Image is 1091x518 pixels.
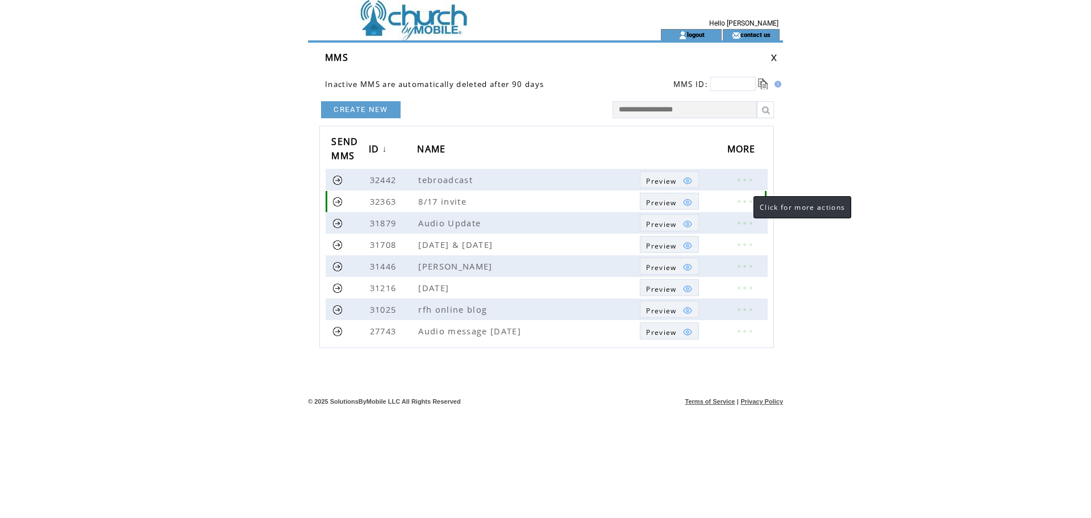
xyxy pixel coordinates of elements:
[418,239,495,250] span: [DATE] & [DATE]
[308,398,461,405] span: © 2025 SolutionsByMobile LLC All Rights Reserved
[418,304,490,315] span: rfh online blog
[640,279,698,296] a: Preview
[682,197,693,208] img: eye.png
[640,214,698,231] a: Preview
[640,236,698,253] a: Preview
[331,132,358,168] span: SEND MMS
[678,31,687,40] img: account_icon.gif
[682,176,693,186] img: eye.png
[369,139,390,160] a: ID↓
[737,398,739,405] span: |
[370,239,399,250] span: 31708
[417,139,451,160] a: NAME
[640,322,698,339] a: Preview
[325,79,544,89] span: Inactive MMS are automatically deleted after 90 days
[682,241,693,251] img: eye.png
[370,304,399,315] span: 31025
[673,79,708,89] span: MMS ID:
[418,325,524,337] span: Audio message [DATE]
[709,19,778,27] span: Hello [PERSON_NAME]
[646,241,676,251] span: Show MMS preview
[687,31,705,38] a: logout
[646,284,676,294] span: Show MMS preview
[418,174,476,185] span: tebroadcast
[370,260,399,272] span: 31446
[682,262,693,272] img: eye.png
[370,325,399,337] span: 27743
[646,176,676,186] span: Show MMS preview
[760,202,845,212] span: Click for more actions
[370,196,399,207] span: 32363
[740,398,783,405] a: Privacy Policy
[646,219,676,229] span: Show MMS preview
[682,305,693,316] img: eye.png
[640,258,698,275] a: Preview
[321,101,401,118] a: CREATE NEW
[682,284,693,294] img: eye.png
[640,171,698,188] a: Preview
[418,282,452,293] span: [DATE]
[418,217,484,229] span: Audio Update
[370,174,399,185] span: 32442
[325,51,348,64] span: MMS
[646,306,676,316] span: Show MMS preview
[685,398,735,405] a: Terms of Service
[732,31,740,40] img: contact_us_icon.gif
[771,81,781,88] img: help.gif
[370,282,399,293] span: 31216
[417,140,448,161] span: NAME
[646,263,676,272] span: Show MMS preview
[370,217,399,229] span: 31879
[682,219,693,229] img: eye.png
[682,327,693,337] img: eye.png
[640,193,698,210] a: Preview
[640,301,698,318] a: Preview
[418,196,469,207] span: 8/17 invite
[646,328,676,337] span: Show MMS preview
[740,31,771,38] a: contact us
[727,140,759,161] span: MORE
[418,260,495,272] span: [PERSON_NAME]
[646,198,676,208] span: Show MMS preview
[369,140,382,161] span: ID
